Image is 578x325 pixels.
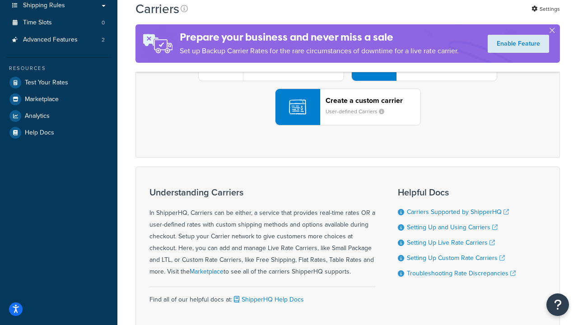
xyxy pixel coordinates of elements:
a: Time Slots 0 [7,14,111,31]
a: Setting Up Live Rate Carriers [407,238,495,247]
header: Create a custom carrier [326,96,420,105]
span: 2 [102,36,105,44]
a: Setting Up Custom Rate Carriers [407,253,505,263]
p: Set up Backup Carrier Rates for the rare circumstances of downtime for a live rate carrier. [180,45,459,57]
a: Analytics [7,108,111,124]
small: User-defined Carriers [326,107,392,116]
img: ad-rules-rateshop-fe6ec290ccb7230408bd80ed9643f0289d75e0ffd9eb532fc0e269fcd187b520.png [135,24,180,63]
span: Time Slots [23,19,52,27]
a: Setting Up and Using Carriers [407,223,498,232]
h3: Helpful Docs [398,187,516,197]
span: Analytics [25,112,50,120]
a: Carriers Supported by ShipperHQ [407,207,509,217]
a: Settings [531,3,560,15]
a: Help Docs [7,125,111,141]
div: In ShipperHQ, Carriers can be either, a service that provides real-time rates OR a user-defined r... [149,187,375,278]
a: ShipperHQ Help Docs [232,295,304,304]
button: Create a custom carrierUser-defined Carriers [275,88,421,125]
a: Marketplace [7,91,111,107]
span: Advanced Features [23,36,78,44]
div: Resources [7,65,111,72]
span: Test Your Rates [25,79,68,87]
a: Marketplace [190,267,224,276]
span: Shipping Rules [23,2,65,9]
button: Open Resource Center [546,293,569,316]
li: Time Slots [7,14,111,31]
span: Help Docs [25,129,54,137]
span: Marketplace [25,96,59,103]
h3: Understanding Carriers [149,187,375,197]
a: Test Your Rates [7,74,111,91]
li: Advanced Features [7,32,111,48]
a: Troubleshooting Rate Discrepancies [407,269,516,278]
div: Find all of our helpful docs at: [149,287,375,306]
h4: Prepare your business and never miss a sale [180,30,459,45]
a: Advanced Features 2 [7,32,111,48]
span: 0 [102,19,105,27]
a: Enable Feature [488,35,549,53]
img: icon-carrier-custom-c93b8a24.svg [289,98,306,116]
